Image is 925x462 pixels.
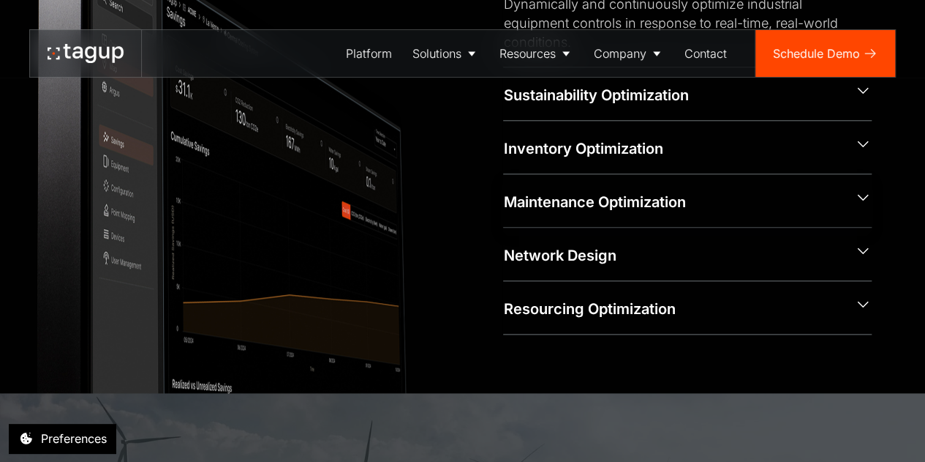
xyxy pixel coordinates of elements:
div: Schedule Demo [773,45,860,62]
a: Resources [489,30,584,77]
div: Solutions [412,45,461,62]
div: Contact [684,45,727,62]
a: Platform [336,30,402,77]
a: Solutions [402,30,489,77]
div: Resourcing Optimization [503,299,842,319]
a: Contact [674,30,737,77]
div: Network Design [503,245,842,266]
div: Platform [346,45,392,62]
div: Inventory Optimization [503,138,842,159]
a: Company [584,30,674,77]
div: Company [594,45,646,62]
div: Preferences [41,430,107,447]
a: Schedule Demo [755,30,895,77]
div: Maintenance Optimization [503,192,842,212]
div: Resources [499,45,556,62]
div: Sustainability Optimization [503,85,842,105]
